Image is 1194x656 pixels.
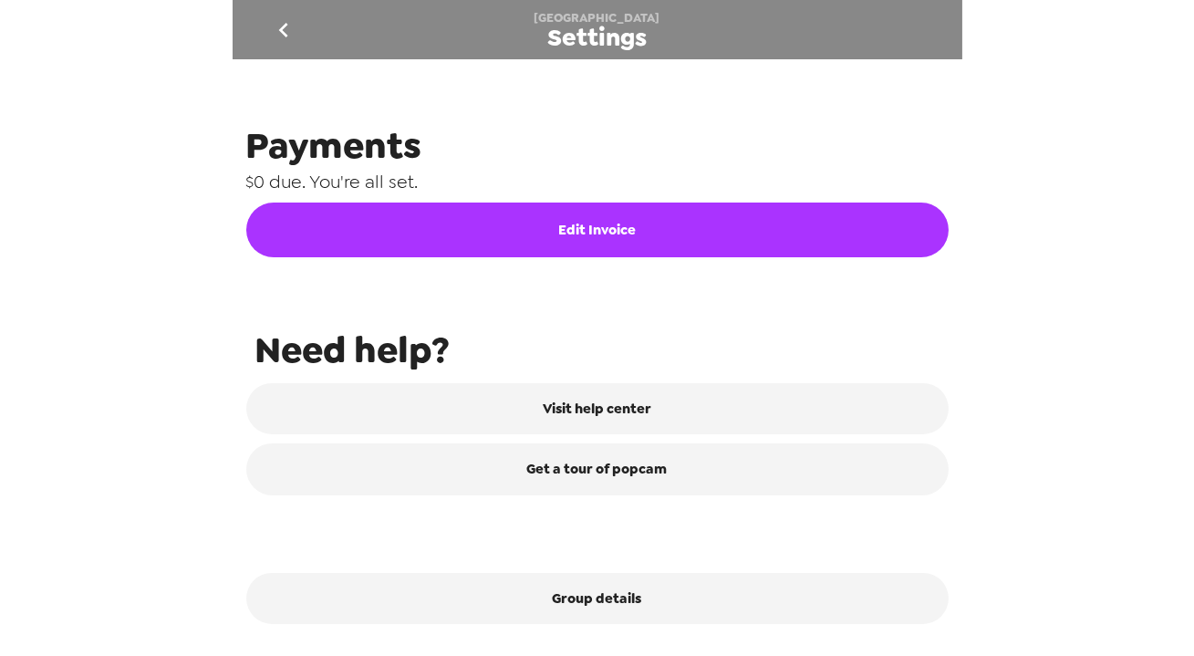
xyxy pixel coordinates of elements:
[246,383,949,434] a: Visit help center
[246,573,949,624] button: Group details
[246,203,949,257] button: Edit Invoice
[547,26,647,50] span: Settings
[246,170,949,193] span: $0 due. You're all set.
[535,10,660,26] span: [GEOGRAPHIC_DATA]
[246,121,949,170] span: Payments
[255,326,949,374] span: Need help?
[246,443,949,495] a: Get a tour of popcam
